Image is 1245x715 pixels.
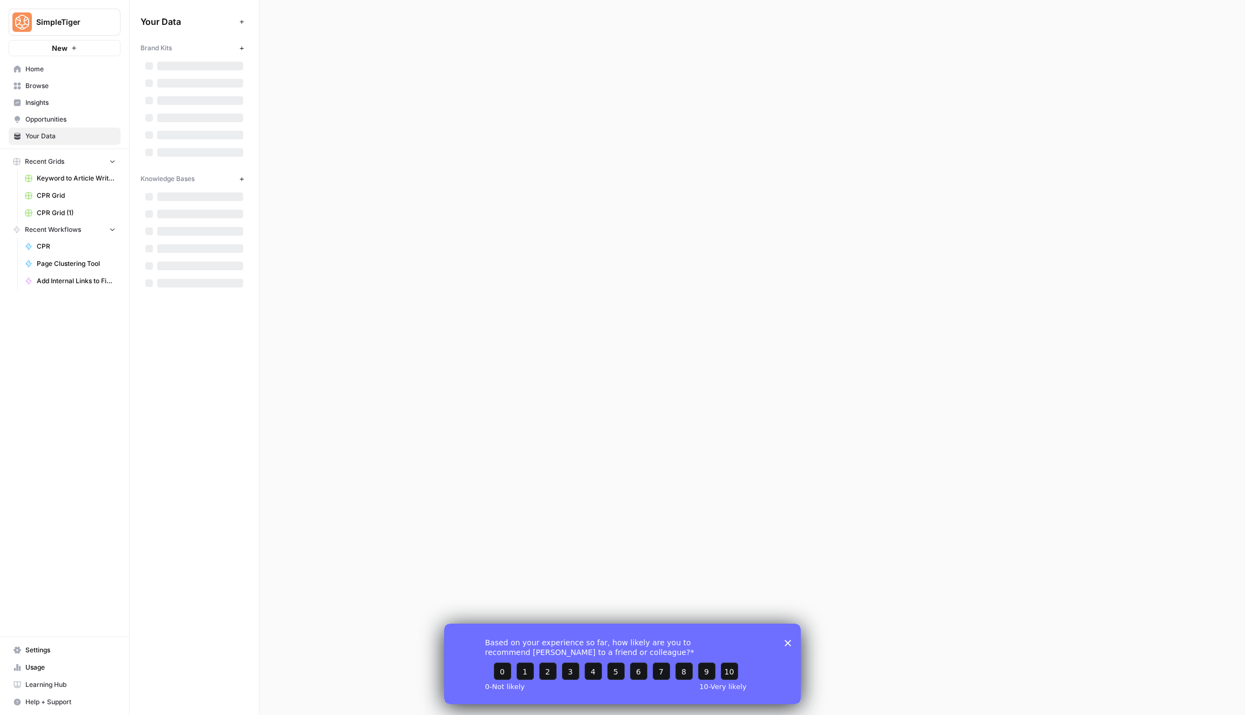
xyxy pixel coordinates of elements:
[20,170,121,187] a: Keyword to Article Writer (R-Z)
[37,191,116,201] span: CPR Grid
[25,64,116,74] span: Home
[9,61,121,78] a: Home
[140,43,172,53] span: Brand Kits
[25,157,64,166] span: Recent Grids
[20,238,121,255] a: CPR
[444,624,801,704] iframe: Survey from AirOps
[9,222,121,238] button: Recent Workflows
[9,111,121,128] a: Opportunities
[37,242,116,251] span: CPR
[25,697,116,707] span: Help + Support
[25,225,81,235] span: Recent Workflows
[37,208,116,218] span: CPR Grid (1)
[9,693,121,711] button: Help + Support
[37,259,116,269] span: Page Clustering Tool
[52,43,68,54] span: New
[12,12,32,32] img: SimpleTiger Logo
[25,131,116,141] span: Your Data
[9,642,121,659] a: Settings
[9,128,121,145] a: Your Data
[20,255,121,272] a: Page Clustering Tool
[25,663,116,672] span: Usage
[9,94,121,111] a: Insights
[9,77,121,95] a: Browse
[9,9,121,36] button: Workspace: SimpleTiger
[25,115,116,124] span: Opportunities
[9,659,121,676] a: Usage
[37,173,116,183] span: Keyword to Article Writer (R-Z)
[20,272,121,290] a: Add Internal Links to Final Copy
[140,15,235,28] span: Your Data
[37,276,116,286] span: Add Internal Links to Final Copy
[25,680,116,690] span: Learning Hub
[25,81,116,91] span: Browse
[25,645,116,655] span: Settings
[25,98,116,108] span: Insights
[9,676,121,693] a: Learning Hub
[20,187,121,204] a: CPR Grid
[36,17,102,28] span: SimpleTiger
[9,40,121,56] button: New
[20,204,121,222] a: CPR Grid (1)
[140,174,195,184] span: Knowledge Bases
[9,153,121,170] button: Recent Grids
